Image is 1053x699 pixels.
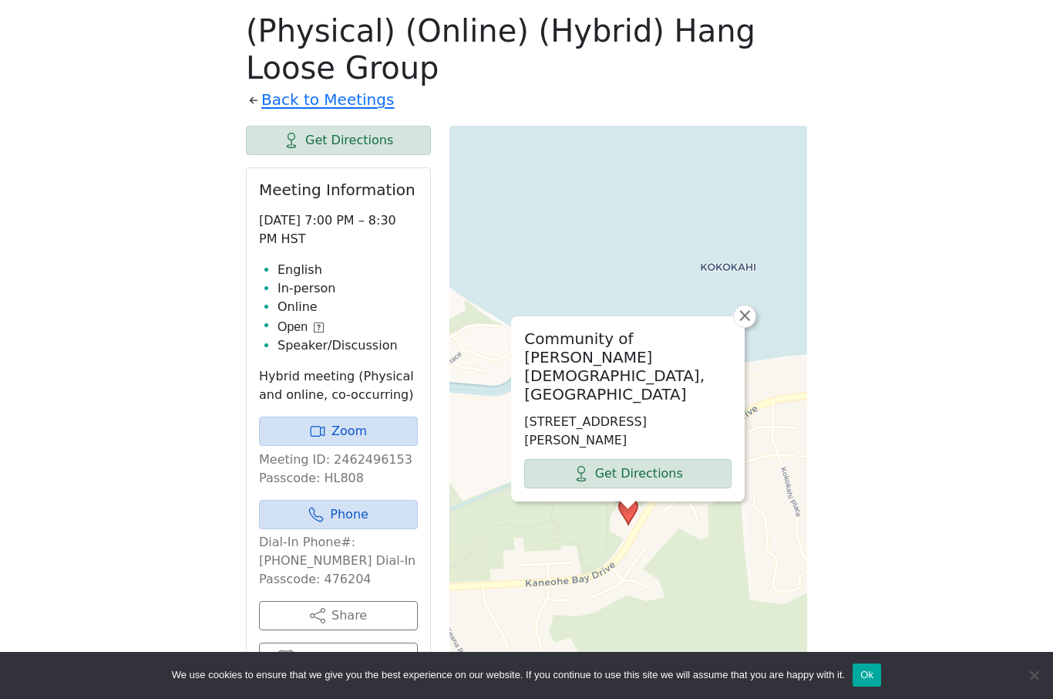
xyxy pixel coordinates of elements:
[259,417,418,446] a: Zoom
[259,500,418,529] a: Phone
[524,329,732,404] h2: Community of [PERSON_NAME][DEMOGRAPHIC_DATA], [GEOGRAPHIC_DATA]
[259,211,418,248] p: [DATE] 7:00 PM – 8:30 PM HST
[259,643,418,672] button: Add to Calendar
[246,12,807,86] h1: (Physical) (Online) (Hybrid) Hang Loose Group
[278,261,418,279] li: English
[853,664,881,687] button: Ok
[259,533,418,589] p: Dial-In Phone#: [PHONE_NUMBER] Dial-In Passcode: 476204
[261,86,394,113] a: Back to Meetings
[278,298,418,316] li: Online
[246,126,431,155] a: Get Directions
[278,318,324,336] button: Open
[172,667,845,683] span: We use cookies to ensure that we give you the best experience on our website. If you continue to ...
[524,459,732,488] a: Get Directions
[259,367,418,404] p: Hybrid meeting (Physical and online, co-occurring)
[259,181,418,199] h2: Meeting Information
[737,306,752,325] span: ×
[278,336,418,355] li: Speaker/Discussion
[524,413,732,450] p: [STREET_ADDRESS][PERSON_NAME]
[278,318,308,336] span: Open
[278,279,418,298] li: In-person
[733,305,756,328] a: Close popup
[259,451,418,488] p: Meeting ID: 2462496153 Passcode: HL808
[259,601,418,630] button: Share
[1026,667,1041,683] span: No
